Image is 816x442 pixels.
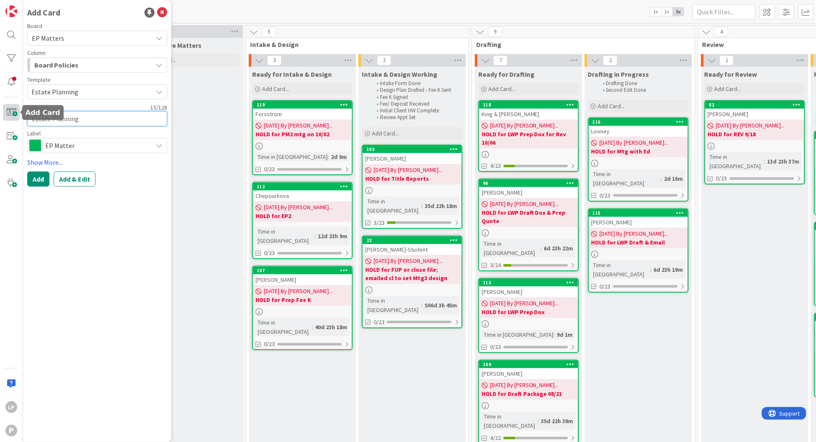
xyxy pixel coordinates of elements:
[423,301,459,310] div: 506d 3h 45m
[479,187,578,198] div: [PERSON_NAME]
[27,23,42,29] span: Board
[600,138,669,147] span: [DATE] By [PERSON_NAME]...
[362,236,462,328] a: 22[PERSON_NAME]-Student[DATE] By [PERSON_NAME]...HOLD for FUP or close file; emailed cl to set Mt...
[250,40,458,49] span: Intake & Design
[483,102,578,108] div: 118
[41,104,167,111] div: 15 / 128
[483,180,578,186] div: 96
[482,130,576,147] b: HOLD for LWP Prep Dox for Rev 10/06
[365,174,459,183] b: HOLD for Title Reports
[253,274,352,285] div: [PERSON_NAME]
[482,239,541,257] div: Time in [GEOGRAPHIC_DATA]
[5,425,17,437] div: P
[705,101,804,120] div: 82[PERSON_NAME]
[693,4,756,19] input: Quick Filter...
[363,237,462,244] div: 22
[490,261,501,270] span: 3/24
[705,101,804,109] div: 82
[651,265,652,274] span: :
[27,104,38,111] label: Title
[650,8,661,16] span: 1x
[490,121,559,130] span: [DATE] By [PERSON_NAME]...
[372,101,461,107] li: Fee/ Deposit Received
[479,286,578,297] div: [PERSON_NAME]
[598,80,687,87] li: Drafting Done
[374,318,385,327] span: 0/23
[652,265,685,274] div: 6d 23h 19m
[589,118,688,126] div: 116
[256,130,349,138] b: HOLD for PM2 mtg on 10/02
[316,231,349,241] div: 12d 23h 9m
[253,183,352,190] div: 112
[362,70,437,78] span: Intake & Design Working
[479,109,578,120] div: King & [PERSON_NAME]
[27,57,167,73] button: Board Policies
[252,70,332,78] span: Ready for Intake & Design
[252,182,353,259] a: 112Chepourkova[DATE] By [PERSON_NAME]...HOLD for EP2Time in [GEOGRAPHIC_DATA]:12d 23h 9m0/23
[715,85,741,93] span: Add Card...
[313,322,349,332] div: 40d 23h 18m
[363,244,462,255] div: [PERSON_NAME]-Student
[589,209,688,228] div: 115[PERSON_NAME]
[421,201,423,211] span: :
[600,191,611,200] span: 0/23
[365,197,421,215] div: Time in [GEOGRAPHIC_DATA]
[253,267,352,274] div: 107
[34,60,78,70] span: Board Policies
[705,100,805,185] a: 82[PERSON_NAME][DATE] By [PERSON_NAME]...HOLD for REV 9/18Time in [GEOGRAPHIC_DATA]:13d 23h 37m0/23
[257,268,352,273] div: 107
[478,100,579,172] a: 118King & [PERSON_NAME][DATE] By [PERSON_NAME]...HOLD for LWP Prep Dox for Rev 10/064/23
[253,101,352,109] div: 119
[598,87,687,94] li: Second Edit Done
[421,301,423,310] span: :
[362,145,462,229] a: 103[PERSON_NAME][DATE] By [PERSON_NAME]...HOLD for Title ReportsTime in [GEOGRAPHIC_DATA]:35d 22h...
[315,231,316,241] span: :
[256,152,328,161] div: Time in [GEOGRAPHIC_DATA]
[588,208,689,293] a: 115[PERSON_NAME][DATE] By [PERSON_NAME]...HOLD for LWP Draft & EmailTime in [GEOGRAPHIC_DATA]:6d ...
[479,101,578,120] div: 118King & [PERSON_NAME]
[26,109,60,117] h5: Add Card
[591,169,661,188] div: Time in [GEOGRAPHIC_DATA]
[589,217,688,228] div: [PERSON_NAME]
[27,111,167,126] textarea: Estate Planning
[267,55,281,65] span: 3
[714,27,728,37] span: 4
[374,218,385,227] span: 3/23
[482,412,538,430] div: Time in [GEOGRAPHIC_DATA]
[253,101,352,120] div: 119Forsstrom
[598,102,625,110] span: Add Card...
[27,50,46,56] span: Column
[482,390,576,398] b: HOLD for Draft Package 08/21
[483,280,578,286] div: 113
[479,361,578,368] div: 104
[541,244,542,253] span: :
[591,260,651,279] div: Time in [GEOGRAPHIC_DATA]
[764,157,765,166] span: :
[705,70,757,78] span: Ready for Review
[716,121,785,130] span: [DATE] By [PERSON_NAME]...
[363,146,462,153] div: 103
[372,130,399,137] span: Add Card...
[45,140,148,151] span: EP Matter
[54,172,96,187] button: Add & Edit
[27,77,51,83] span: Template
[478,70,535,78] span: Ready for Drafting
[476,40,684,49] span: Drafting
[377,55,391,65] span: 2
[673,8,684,16] span: 3x
[478,179,579,271] a: 96[PERSON_NAME][DATE] By [PERSON_NAME]...HOLD for LWP Draft Dox & Prep QuoteTime in [GEOGRAPHIC_D...
[709,102,804,108] div: 82
[479,101,578,109] div: 118
[720,55,734,65] span: 1
[372,107,461,114] li: Initial Client HW Complete
[363,153,462,164] div: [PERSON_NAME]
[708,152,764,171] div: Time in [GEOGRAPHIC_DATA]
[372,114,461,121] li: Review Appt Set
[539,416,576,426] div: 35d 22h 38m
[662,174,685,183] div: 2d 16m
[600,229,669,238] span: [DATE] By [PERSON_NAME]...
[589,126,688,137] div: Looney
[490,200,559,208] span: [DATE] By [PERSON_NAME]...
[31,86,146,97] span: Estate Planning
[603,55,617,65] span: 2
